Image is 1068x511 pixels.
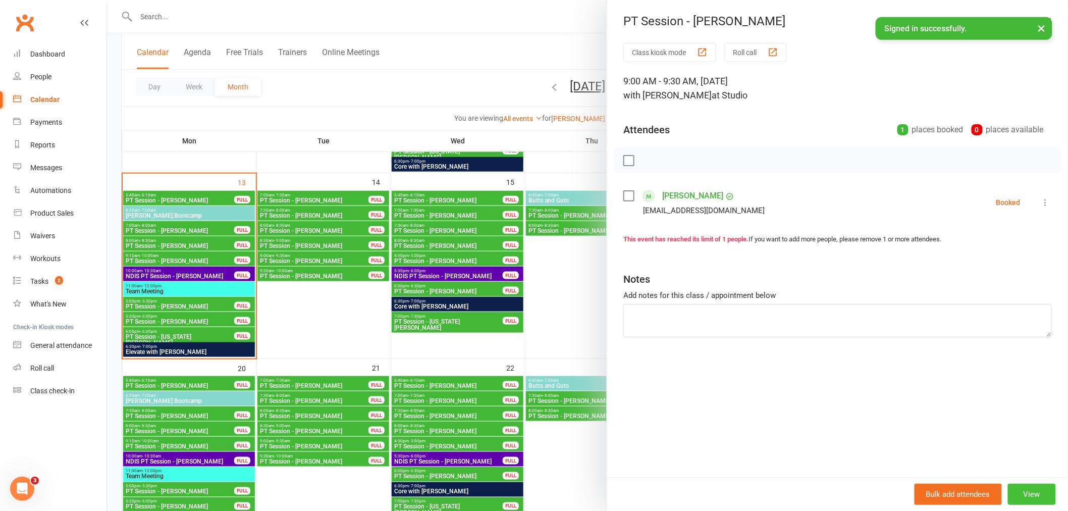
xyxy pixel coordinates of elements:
[30,254,61,263] div: Workouts
[623,289,1052,301] div: Add notes for this class / appointment below
[30,300,67,308] div: What's New
[30,209,74,217] div: Product Sales
[13,293,106,316] a: What's New
[30,50,65,58] div: Dashboard
[13,202,106,225] a: Product Sales
[13,179,106,202] a: Automations
[30,341,92,349] div: General attendance
[55,276,63,285] span: 2
[996,199,1021,206] div: Booked
[13,357,106,380] a: Roll call
[30,277,48,285] div: Tasks
[10,477,34,501] iframe: Intercom live chat
[724,43,787,62] button: Roll call
[712,90,747,100] span: at Studio
[623,90,712,100] span: with [PERSON_NAME]
[623,123,670,137] div: Attendees
[1033,17,1051,39] button: ×
[13,66,106,88] a: People
[13,247,106,270] a: Workouts
[30,164,62,172] div: Messages
[13,157,106,179] a: Messages
[623,74,1052,103] div: 9:00 AM - 9:30 AM, [DATE]
[972,123,1044,137] div: places available
[30,364,54,372] div: Roll call
[31,477,39,485] span: 3
[30,186,71,194] div: Automations
[13,111,106,134] a: Payments
[13,43,106,66] a: Dashboard
[13,380,106,402] a: Class kiosk mode
[607,14,1068,28] div: PT Session - [PERSON_NAME]
[662,188,723,204] a: [PERSON_NAME]
[915,484,1002,505] button: Bulk add attendees
[897,124,909,135] div: 1
[13,334,106,357] a: General attendance kiosk mode
[972,124,983,135] div: 0
[30,141,55,149] div: Reports
[885,24,967,33] span: Signed in successfully.
[1008,484,1056,505] button: View
[13,225,106,247] a: Waivers
[897,123,964,137] div: places booked
[30,232,55,240] div: Waivers
[30,118,62,126] div: Payments
[30,95,60,104] div: Calendar
[13,88,106,111] a: Calendar
[13,270,106,293] a: Tasks 2
[623,272,650,286] div: Notes
[30,73,51,81] div: People
[30,387,75,395] div: Class check-in
[13,134,106,157] a: Reports
[623,235,749,243] strong: This event has reached its limit of 1 people.
[623,43,716,62] button: Class kiosk mode
[623,234,1052,245] div: If you want to add more people, please remove 1 or more attendees.
[12,10,37,35] a: Clubworx
[643,204,765,217] div: [EMAIL_ADDRESS][DOMAIN_NAME]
